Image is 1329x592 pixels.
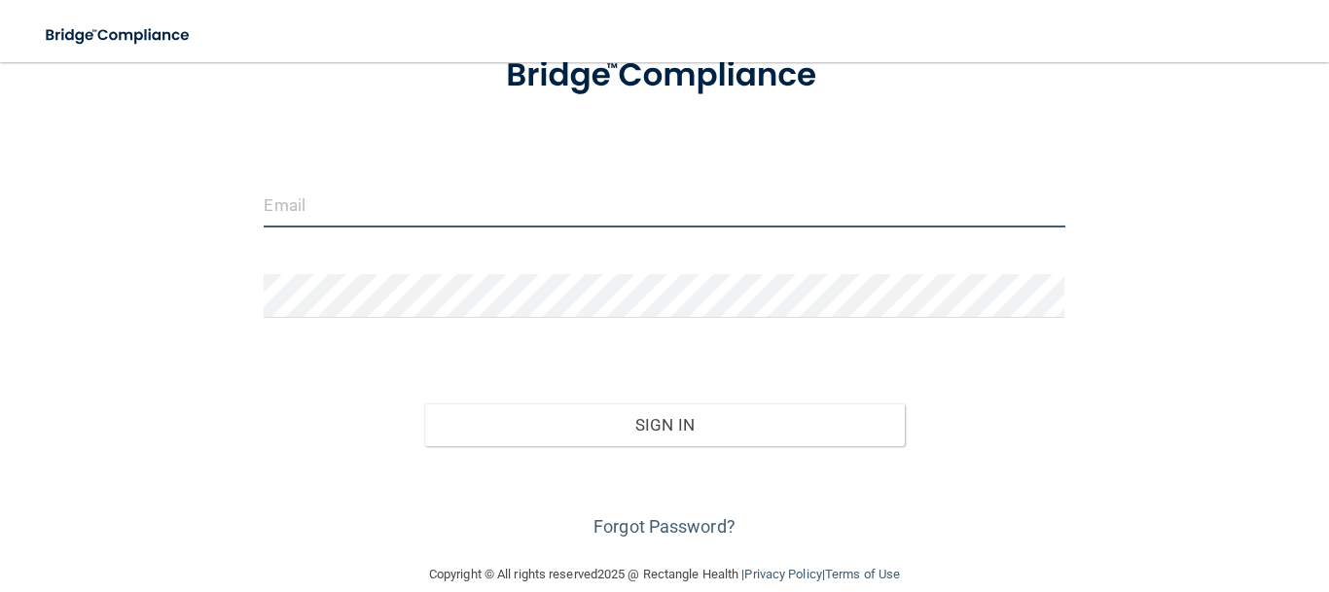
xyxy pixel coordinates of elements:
[264,184,1064,227] input: Email
[424,403,905,446] button: Sign In
[593,516,736,537] a: Forgot Password?
[29,16,208,55] img: bridge_compliance_login_screen.278c3ca4.svg
[825,567,900,581] a: Terms of Use
[472,33,858,119] img: bridge_compliance_login_screen.278c3ca4.svg
[744,567,821,581] a: Privacy Policy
